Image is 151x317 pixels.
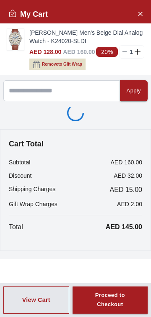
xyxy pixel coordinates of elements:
p: Subtotal [9,158,30,166]
button: Close Account [133,7,147,20]
h2: My Cart [8,8,48,20]
img: ... [7,29,24,50]
div: Apply [127,86,141,96]
div: View Cart [22,296,50,304]
p: AED 2.00 [117,200,142,208]
button: View Cart [3,286,69,314]
p: Shipping Charges [9,185,55,195]
button: Removeto Gift Wrap [29,59,86,70]
div: Proceed to Checkout [88,291,133,310]
h4: Cart Total [9,138,142,150]
p: 1 [128,48,135,56]
span: AED 128.00 [29,49,61,55]
p: AED 145.00 [106,222,142,232]
a: [PERSON_NAME] Men's Beige Dial Analog Watch - K24020-SLDI [29,28,144,45]
span: AED 15.00 [110,185,142,195]
button: Proceed to Checkout [73,286,148,314]
p: AED 160.00 [111,158,143,166]
span: AED 160.00 [63,49,95,55]
p: Total [9,222,23,232]
p: Gift Wrap Charges [9,200,57,208]
span: 20% [96,47,118,57]
span: Remove to Gift Wrap [42,60,82,69]
p: Discount [9,171,31,180]
p: AED 32.00 [114,171,142,180]
button: Apply [120,80,148,101]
